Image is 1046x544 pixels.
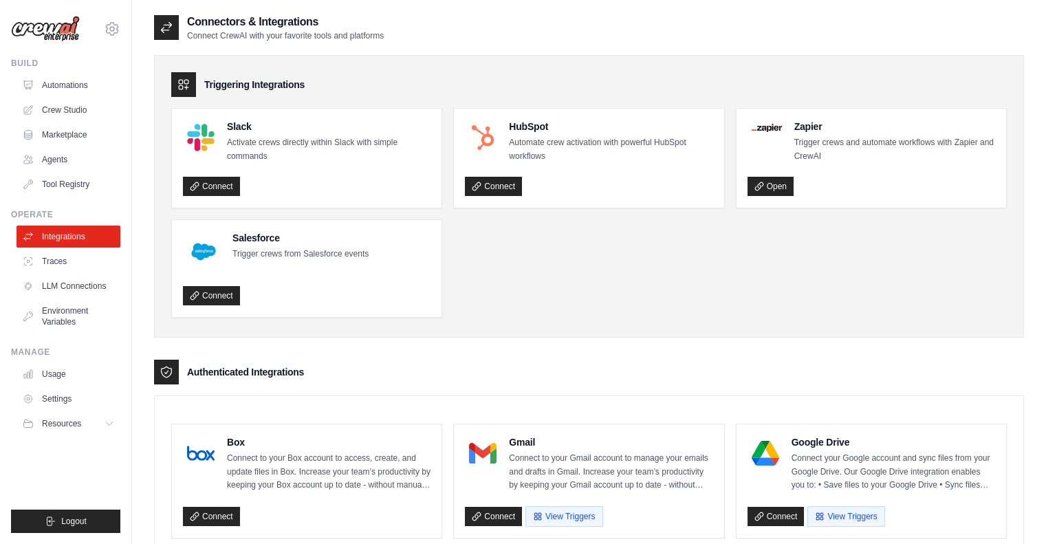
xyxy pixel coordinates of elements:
[17,173,120,195] a: Tool Registry
[509,120,712,133] h4: HubSpot
[187,439,215,467] img: Box Logo
[227,136,431,163] p: Activate crews directly within Slack with simple commands
[187,365,304,379] h3: Authenticated Integrations
[11,510,120,533] button: Logout
[525,506,602,527] button: View Triggers
[794,120,995,133] h4: Zapier
[17,99,120,121] a: Crew Studio
[11,209,120,220] div: Operate
[794,136,995,163] p: Trigger crews and automate workflows with Zapier and CrewAI
[61,516,87,527] span: Logout
[752,439,779,467] img: Google Drive Logo
[187,124,215,151] img: Slack Logo
[204,78,305,91] h3: Triggering Integrations
[183,286,240,305] a: Connect
[187,30,384,41] p: Connect CrewAI with your favorite tools and platforms
[187,235,220,268] img: Salesforce Logo
[17,413,120,435] button: Resources
[17,363,120,385] a: Usage
[11,347,120,358] div: Manage
[792,452,995,492] p: Connect your Google account and sync files from your Google Drive. Our Google Drive integration e...
[42,418,81,429] span: Resources
[509,136,712,163] p: Automate crew activation with powerful HubSpot workflows
[17,275,120,297] a: LLM Connections
[469,439,497,467] img: Gmail Logo
[509,435,712,449] h4: Gmail
[17,124,120,146] a: Marketplace
[17,74,120,96] a: Automations
[17,226,120,248] a: Integrations
[17,300,120,333] a: Environment Variables
[227,435,431,449] h4: Box
[465,507,522,526] a: Connect
[469,124,497,151] img: HubSpot Logo
[752,124,782,132] img: Zapier Logo
[183,177,240,196] a: Connect
[227,452,431,492] p: Connect to your Box account to access, create, and update files in Box. Increase your team’s prod...
[183,507,240,526] a: Connect
[792,435,995,449] h4: Google Drive
[187,14,384,30] h2: Connectors & Integrations
[11,58,120,69] div: Build
[11,16,80,42] img: Logo
[232,231,369,245] h4: Salesforce
[17,149,120,171] a: Agents
[232,248,369,261] p: Trigger crews from Salesforce events
[227,120,431,133] h4: Slack
[748,177,794,196] a: Open
[465,177,522,196] a: Connect
[509,452,712,492] p: Connect to your Gmail account to manage your emails and drafts in Gmail. Increase your team’s pro...
[17,388,120,410] a: Settings
[748,507,805,526] a: Connect
[807,506,884,527] button: View Triggers
[17,250,120,272] a: Traces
